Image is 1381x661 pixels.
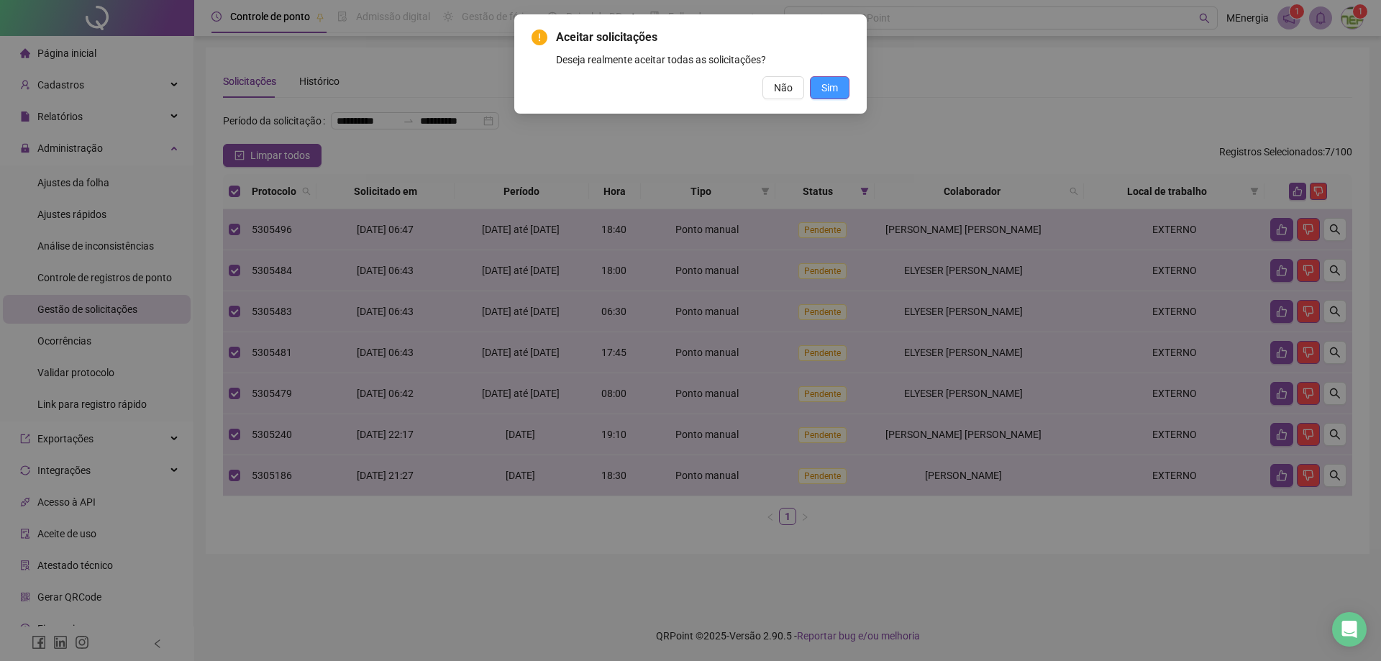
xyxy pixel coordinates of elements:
span: Não [774,80,793,96]
div: Deseja realmente aceitar todas as solicitações? [556,52,849,68]
span: exclamation-circle [532,29,547,45]
div: Open Intercom Messenger [1332,612,1367,647]
button: Não [762,76,804,99]
span: Aceitar solicitações [556,29,849,46]
span: Sim [821,80,838,96]
button: Sim [810,76,849,99]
